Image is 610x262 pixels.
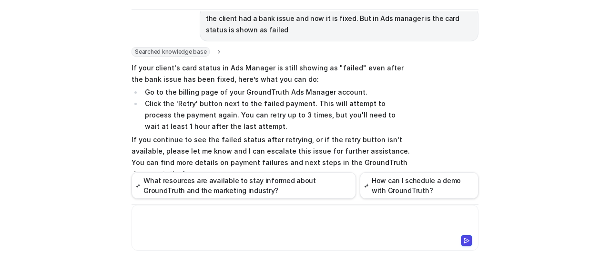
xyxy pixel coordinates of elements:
[142,98,410,132] li: Click the 'Retry' button next to the failed payment. This will attempt to process the payment aga...
[142,87,410,98] li: Go to the billing page of your GroundTruth Ads Manager account.
[132,62,410,85] p: If your client's card status in Ads Manager is still showing as "failed" even after the bank issu...
[132,47,210,57] span: Searched knowledge base
[206,13,472,36] p: the client had a bank issue and now it is fixed. But in Ads manager is the card status is shown a...
[132,172,356,199] button: What resources are available to stay informed about GroundTruth and the marketing industry?
[360,172,478,199] button: How can I schedule a demo with GroundTruth?
[183,170,198,178] a: here
[132,134,410,180] p: If you continue to see the failed status after retrying, or if the retry button isn't available, ...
